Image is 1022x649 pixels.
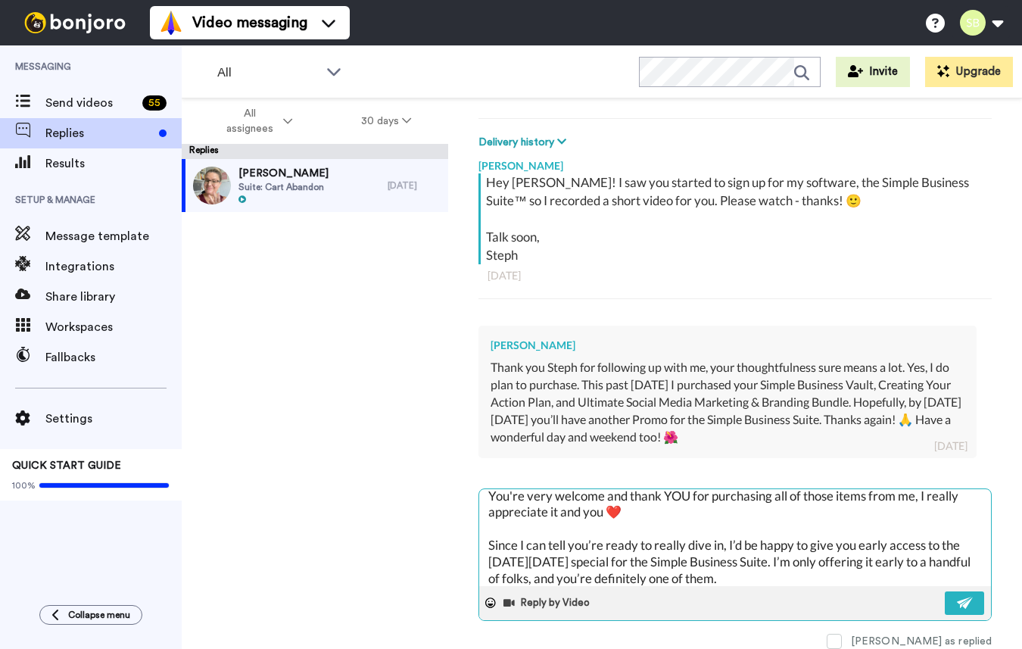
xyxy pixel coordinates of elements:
div: [DATE] [488,268,983,283]
span: [PERSON_NAME] [238,166,329,181]
span: Workspaces [45,318,182,336]
span: Suite: Cart Abandon [238,181,329,193]
span: Message template [45,227,182,245]
img: send-white.svg [957,597,974,609]
span: QUICK START GUIDE [12,460,121,471]
div: Replies [182,144,448,159]
span: Share library [45,288,182,306]
span: Video messaging [192,12,307,33]
span: 100% [12,479,36,491]
span: Send videos [45,94,136,112]
div: Hey [PERSON_NAME]! I saw you started to sign up for my software, the Simple Business Suite™ so I ... [486,173,988,264]
div: [PERSON_NAME] [491,338,964,353]
button: Invite [836,57,910,87]
textarea: You're very welcome and thank YOU for purchasing all of those items from me, I really appreciate ... [479,489,991,586]
span: Collapse menu [68,609,130,621]
span: Replies [45,124,153,142]
div: [DATE] [388,179,441,192]
button: Reply by Video [502,591,594,614]
img: vm-color.svg [159,11,183,35]
span: Integrations [45,257,182,276]
div: [DATE] [934,438,967,454]
button: Collapse menu [39,605,142,625]
button: 30 days [327,108,446,135]
span: Fallbacks [45,348,182,367]
div: Thank you Steph for following up with me, your thoughtfulness sure means a lot. Yes, I do plan to... [491,359,964,445]
span: All [217,64,319,82]
span: All assignees [219,106,280,136]
div: 55 [142,95,167,111]
img: 13a3cfcd-3226-4d4f-8c48-ad645e61ef73-thumb.jpg [193,167,231,204]
a: [PERSON_NAME]Suite: Cart Abandon[DATE] [182,159,448,212]
span: Results [45,154,182,173]
div: [PERSON_NAME] as replied [851,634,992,649]
div: [PERSON_NAME] [478,151,992,173]
span: Settings [45,410,182,428]
button: Upgrade [925,57,1013,87]
button: Delivery history [478,134,571,151]
button: All assignees [185,100,327,142]
img: bj-logo-header-white.svg [18,12,132,33]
